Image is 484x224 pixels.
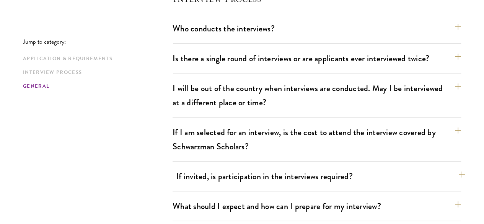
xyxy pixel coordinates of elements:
[23,69,168,77] a: Interview Process
[173,124,461,155] button: If I am selected for an interview, is the cost to attend the interview covered by Schwarzman Scho...
[173,198,461,215] button: What should I expect and how can I prepare for my interview?
[176,168,465,185] button: If invited, is participation in the interviews required?
[23,82,168,90] a: General
[23,38,173,45] p: Jump to category:
[173,80,461,111] button: I will be out of the country when interviews are conducted. May I be interviewed at a different p...
[173,20,461,37] button: Who conducts the interviews?
[173,50,461,67] button: Is there a single round of interviews or are applicants ever interviewed twice?
[23,55,168,63] a: Application & Requirements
